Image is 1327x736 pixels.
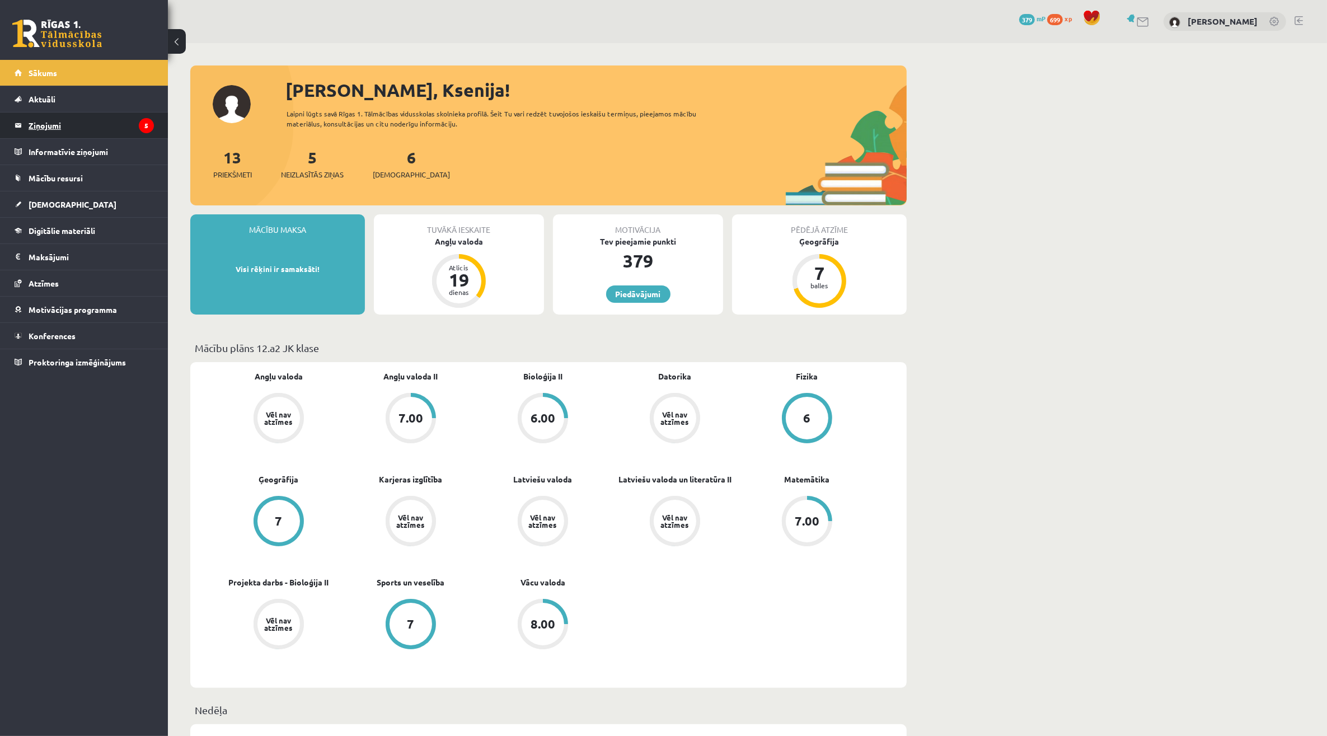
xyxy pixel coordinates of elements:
div: 7 [407,618,415,630]
a: Vēl nav atzīmes [477,496,609,549]
div: Ģeogrāfija [732,236,907,247]
a: Mācību resursi [15,165,154,191]
a: Aktuāli [15,86,154,112]
div: 8.00 [531,618,555,630]
a: Fizika [796,371,818,382]
a: 7 [213,496,345,549]
a: Matemātika [785,474,830,485]
div: 7 [803,264,836,282]
span: [DEMOGRAPHIC_DATA] [29,199,116,209]
a: 7.00 [345,393,477,446]
a: Vēl nav atzīmes [213,599,345,651]
div: Tuvākā ieskaite [374,214,544,236]
a: Digitālie materiāli [15,218,154,243]
div: [PERSON_NAME], Ksenija! [285,77,907,104]
a: Konferences [15,323,154,349]
a: 699 xp [1047,14,1077,23]
p: Mācību plāns 12.a2 JK klase [195,340,902,355]
span: 699 [1047,14,1063,25]
span: Atzīmes [29,278,59,288]
a: Angļu valoda [255,371,303,382]
a: 5Neizlasītās ziņas [281,147,344,180]
a: Angļu valoda Atlicis 19 dienas [374,236,544,310]
div: Vēl nav atzīmes [263,617,294,631]
div: 6.00 [531,412,555,424]
a: Vēl nav atzīmes [213,393,345,446]
a: Bioloģija II [523,371,562,382]
div: Mācību maksa [190,214,365,236]
div: balles [803,282,836,289]
span: Motivācijas programma [29,304,117,315]
div: dienas [442,289,476,296]
a: Vēl nav atzīmes [345,496,477,549]
a: Atzīmes [15,270,154,296]
a: 379 mP [1019,14,1045,23]
span: Priekšmeti [213,169,252,180]
legend: Maksājumi [29,244,154,270]
a: Latviešu valoda un literatūra II [618,474,732,485]
div: 379 [553,247,723,274]
a: 6 [741,393,873,446]
div: Laipni lūgts savā Rīgas 1. Tālmācības vidusskolas skolnieka profilā. Šeit Tu vari redzēt tuvojošo... [287,109,716,129]
p: Nedēļa [195,702,902,718]
span: Konferences [29,331,76,341]
div: 7 [275,515,283,527]
a: 6.00 [477,393,609,446]
div: 19 [442,271,476,289]
div: Vēl nav atzīmes [263,411,294,425]
div: Vēl nav atzīmes [659,411,691,425]
div: Tev pieejamie punkti [553,236,723,247]
a: Ģeogrāfija [259,474,299,485]
a: Rīgas 1. Tālmācības vidusskola [12,20,102,48]
div: Atlicis [442,264,476,271]
a: 7 [345,599,477,651]
span: Proktoringa izmēģinājums [29,357,126,367]
span: Neizlasītās ziņas [281,169,344,180]
a: Ziņojumi5 [15,112,154,138]
div: Vēl nav atzīmes [395,514,426,528]
span: Aktuāli [29,94,55,104]
a: Informatīvie ziņojumi [15,139,154,165]
span: [DEMOGRAPHIC_DATA] [373,169,450,180]
a: Datorika [659,371,692,382]
p: Visi rēķini ir samaksāti! [196,264,359,275]
a: Karjeras izglītība [379,474,443,485]
div: Angļu valoda [374,236,544,247]
legend: Informatīvie ziņojumi [29,139,154,165]
a: Ģeogrāfija 7 balles [732,236,907,310]
a: 8.00 [477,599,609,651]
a: Proktoringa izmēģinājums [15,349,154,375]
a: [DEMOGRAPHIC_DATA] [15,191,154,217]
a: Motivācijas programma [15,297,154,322]
legend: Ziņojumi [29,112,154,138]
a: Angļu valoda II [384,371,438,382]
div: 6 [804,412,811,424]
span: xp [1065,14,1072,23]
a: Piedāvājumi [606,285,670,303]
span: Digitālie materiāli [29,226,95,236]
div: 7.00 [795,515,819,527]
i: 5 [139,118,154,133]
a: 6[DEMOGRAPHIC_DATA] [373,147,450,180]
div: Pēdējā atzīme [732,214,907,236]
div: Motivācija [553,214,723,236]
a: Sports un veselība [377,576,445,588]
a: 7.00 [741,496,873,549]
div: Vēl nav atzīmes [659,514,691,528]
span: Sākums [29,68,57,78]
a: 13Priekšmeti [213,147,252,180]
div: 7.00 [398,412,423,424]
span: 379 [1019,14,1035,25]
a: Sākums [15,60,154,86]
a: Latviešu valoda [514,474,573,485]
a: Vācu valoda [521,576,565,588]
a: Vēl nav atzīmes [609,393,741,446]
span: mP [1037,14,1045,23]
span: Mācību resursi [29,173,83,183]
a: Vēl nav atzīmes [609,496,741,549]
a: [PERSON_NAME] [1188,16,1258,27]
a: Projekta darbs - Bioloģija II [229,576,329,588]
a: Maksājumi [15,244,154,270]
img: Ksenija Tereško [1169,17,1180,28]
div: Vēl nav atzīmes [527,514,559,528]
